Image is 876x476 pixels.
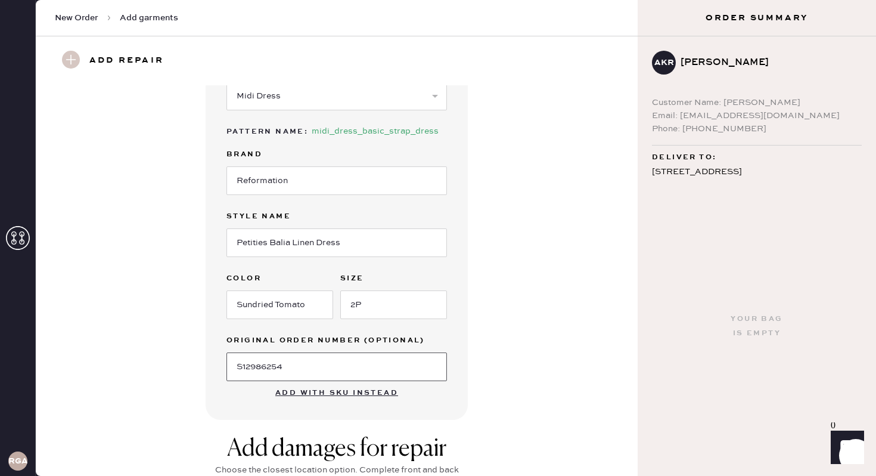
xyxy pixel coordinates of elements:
input: Brand name [226,166,447,195]
input: e.g. 30R [340,290,447,319]
span: Deliver to: [652,150,716,165]
label: Original Order Number (Optional) [226,333,447,348]
input: e.g. 1020304 [226,353,447,381]
div: [PERSON_NAME] [681,55,852,70]
button: Add with SKU instead [268,381,405,405]
input: e.g. Navy [226,290,333,319]
label: Brand [226,147,447,162]
div: Phone: [PHONE_NUMBER] [652,122,862,135]
iframe: Front Chat [819,422,871,474]
label: Size [340,271,447,286]
div: [STREET_ADDRESS] APT 618 [US_STATE] , DC 20009 [652,165,862,210]
div: Add damages for repair [212,435,462,463]
div: midi_dress_basic_strap_dress [312,125,439,139]
input: e.g. Daisy 2 Pocket [226,228,447,257]
h3: Add repair [89,51,164,71]
div: Pattern Name : [226,125,308,139]
label: Style name [226,209,447,224]
span: New Order [55,12,98,24]
div: Customer Name: [PERSON_NAME] [652,96,862,109]
label: Color [226,271,333,286]
h3: AKR [654,58,674,67]
h3: Order Summary [638,12,876,24]
h3: RGA [8,457,27,465]
span: Add garments [120,12,178,24]
div: Your bag is empty [731,312,782,341]
div: Email: [EMAIL_ADDRESS][DOMAIN_NAME] [652,109,862,122]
